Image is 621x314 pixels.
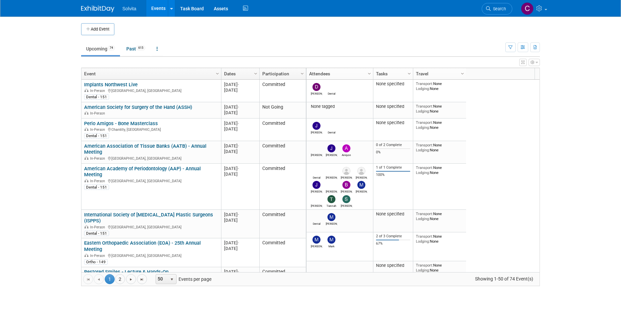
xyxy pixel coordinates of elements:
[224,166,256,171] div: [DATE]
[326,203,337,207] div: Tiannah Halcomb
[238,121,239,126] span: -
[376,263,411,268] div: None specified
[224,110,256,116] div: [DATE]
[139,277,145,282] span: Go to the last page
[326,244,337,248] div: Mark Cassani
[84,178,218,184] div: [GEOGRAPHIC_DATA], [GEOGRAPHIC_DATA]
[342,144,350,152] img: Aireyon Guy
[342,181,350,189] img: Brandon Woods
[94,274,104,284] a: Go to the previous page
[169,277,175,282] span: select
[84,269,169,275] a: Restored Smiles - Lecture & Hands-On
[84,156,88,160] img: In-Person Event
[84,225,88,228] img: In-Person Event
[259,118,306,141] td: Committed
[376,241,411,246] div: 67%
[84,212,213,224] a: International Society of [MEDICAL_DATA] Plastic Surgeons (ISPPS)
[137,274,147,284] a: Go to the last page
[84,120,158,126] a: Perio Amigos - Bone Masterclass
[224,104,256,110] div: [DATE]
[84,240,201,252] a: Eastern Orthopaedic Association (EOA) - 25th Annual Meeting
[214,68,221,78] a: Column Settings
[312,213,320,221] img: Dental Events
[416,268,430,273] span: Lodging:
[90,111,107,116] span: In-Person
[84,254,88,257] img: In-Person Event
[311,152,322,157] div: Paul Lehner
[84,88,218,93] div: [GEOGRAPHIC_DATA], [GEOGRAPHIC_DATA]
[416,263,433,268] span: Transport:
[416,234,464,244] div: None None
[376,173,411,177] div: 100%
[341,189,352,193] div: Brandon Woods
[407,71,412,76] span: Column Settings
[416,104,433,109] span: Transport:
[224,87,256,93] div: [DATE]
[238,269,239,274] span: -
[252,68,260,78] a: Column Settings
[327,144,335,152] img: Jeremy Wofford
[312,265,320,273] img: Dental Events
[128,277,134,282] span: Go to the next page
[327,122,335,130] img: Dental Events
[105,274,115,284] span: 1
[416,81,464,91] div: None None
[84,68,217,79] a: Event
[122,6,136,11] span: Solvita
[327,167,335,175] img: Ryan Brateris
[85,277,91,282] span: Go to the first page
[416,68,462,79] a: Travel
[84,185,109,190] div: Dental - 151
[416,148,430,152] span: Lodging:
[224,171,256,177] div: [DATE]
[326,221,337,225] div: Matthew Burns
[147,274,218,284] span: Events per page
[416,170,430,175] span: Lodging:
[416,143,433,147] span: Transport:
[84,133,109,138] div: Dental - 151
[311,175,322,179] div: Dental Events
[259,141,306,164] td: Committed
[224,217,256,223] div: [DATE]
[84,143,206,155] a: American Association of Tissue Banks (AATB) - Annual Meeting
[224,212,256,217] div: [DATE]
[84,224,218,230] div: [GEOGRAPHIC_DATA], [GEOGRAPHIC_DATA]
[416,109,430,114] span: Lodging:
[327,83,335,91] img: Dental Events
[311,203,322,207] div: Paul Lehner
[224,68,255,79] a: Dates
[90,179,107,183] span: In-Person
[311,189,322,193] div: Jeremy Northcutt
[376,234,411,239] div: 2 of 3 Complete
[312,83,320,91] img: David Busenhart
[416,104,464,114] div: None None
[416,120,464,130] div: None None
[224,246,256,251] div: [DATE]
[376,143,411,147] div: 0 of 2 Complete
[341,152,352,157] div: Aireyon Guy
[84,231,109,236] div: Dental - 151
[357,167,365,175] img: Lisa Stratton
[341,203,352,207] div: Sharon Smith
[342,195,350,203] img: Sharon Smith
[311,244,322,248] div: Matt Stanton
[416,120,433,125] span: Transport:
[84,253,218,258] div: [GEOGRAPHIC_DATA], [GEOGRAPHIC_DATA]
[259,102,306,118] td: Not Going
[224,240,256,246] div: [DATE]
[84,259,108,265] div: Ortho - 149
[90,89,107,93] span: In-Person
[367,71,372,76] span: Column Settings
[259,80,306,102] td: Committed
[224,120,256,126] div: [DATE]
[238,143,239,148] span: -
[376,81,411,87] div: None specified
[416,81,433,86] span: Transport:
[326,152,337,157] div: Jeremy Wofford
[238,105,239,110] span: -
[81,23,114,35] button: Add Event
[238,240,239,245] span: -
[521,2,534,15] img: Cindy Miller
[300,71,305,76] span: Column Settings
[309,104,371,109] div: None tagged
